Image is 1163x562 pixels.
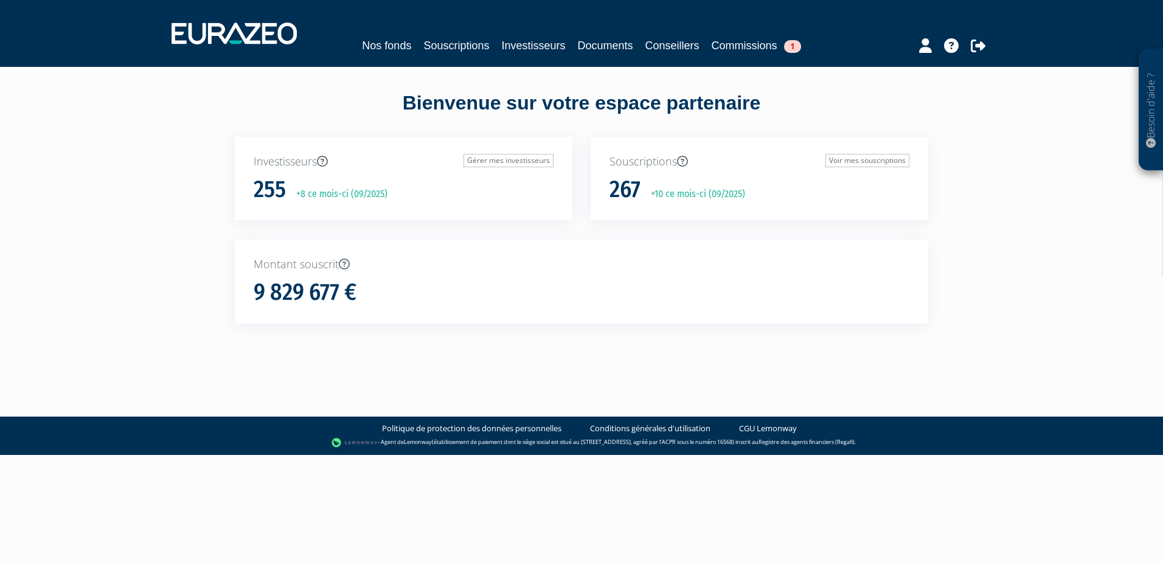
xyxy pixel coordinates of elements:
[590,423,710,434] a: Conditions générales d'utilisation
[423,37,489,54] a: Souscriptions
[254,154,554,170] p: Investisseurs
[362,37,411,54] a: Nos fonds
[825,154,909,167] a: Voir mes souscriptions
[609,154,909,170] p: Souscriptions
[609,177,641,203] h1: 267
[784,40,801,53] span: 1
[642,187,745,201] p: +10 ce mois-ci (09/2025)
[712,37,801,54] a: Commissions1
[226,89,937,137] div: Bienvenue sur votre espace partenaire
[254,177,286,203] h1: 255
[501,37,565,54] a: Investisseurs
[739,423,797,434] a: CGU Lemonway
[172,23,297,44] img: 1732889491-logotype_eurazeo_blanc_rvb.png
[759,438,855,446] a: Registre des agents financiers (Regafi)
[463,154,554,167] a: Gérer mes investisseurs
[254,257,909,272] p: Montant souscrit
[1144,55,1158,165] p: Besoin d'aide ?
[404,438,432,446] a: Lemonway
[254,280,356,305] h1: 9 829 677 €
[332,437,378,449] img: logo-lemonway.png
[578,37,633,54] a: Documents
[12,437,1151,449] div: - Agent de (établissement de paiement dont le siège social est situé au [STREET_ADDRESS], agréé p...
[288,187,387,201] p: +8 ce mois-ci (09/2025)
[382,423,561,434] a: Politique de protection des données personnelles
[645,37,700,54] a: Conseillers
